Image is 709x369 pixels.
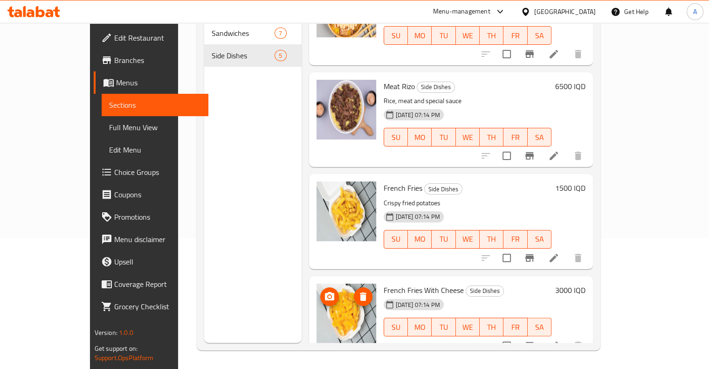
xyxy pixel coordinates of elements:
[548,150,559,161] a: Edit menu item
[460,320,476,334] span: WE
[354,287,372,306] button: delete image
[531,232,548,246] span: SA
[412,232,428,246] span: MO
[384,79,415,93] span: Meat Rizo
[317,80,376,139] img: Meat Rizo
[432,318,455,336] button: TU
[114,234,201,245] span: Menu disclaimer
[518,43,541,65] button: Branch-specific-item
[109,122,201,133] span: Full Menu View
[102,94,208,116] a: Sections
[460,29,476,42] span: WE
[388,320,404,334] span: SU
[531,131,548,144] span: SA
[95,342,138,355] span: Get support on:
[94,183,208,206] a: Coupons
[317,181,376,241] img: French Fries
[392,300,444,309] span: [DATE] 07:14 PM
[518,145,541,167] button: Branch-specific-item
[384,283,464,297] span: French Fries With Cheese
[503,128,527,146] button: FR
[408,230,432,249] button: MO
[555,80,585,93] h6: 6500 IQD
[432,128,455,146] button: TU
[548,340,559,351] a: Edit menu item
[483,29,500,42] span: TH
[456,230,480,249] button: WE
[534,7,596,17] div: [GEOGRAPHIC_DATA]
[497,336,516,355] span: Select to update
[119,327,133,339] span: 1.0.0
[317,284,376,343] img: French Fries With Cheese
[114,278,201,290] span: Coverage Report
[483,320,500,334] span: TH
[425,184,462,195] span: Side Dishes
[204,44,302,67] div: Side Dishes5
[480,318,503,336] button: TH
[456,26,480,45] button: WE
[384,95,552,107] p: Rice, meat and special sauce
[483,131,500,144] span: TH
[212,28,275,39] span: Sandwiches
[433,6,490,17] div: Menu-management
[497,44,516,64] span: Select to update
[417,82,454,92] span: Side Dishes
[116,77,201,88] span: Menus
[435,131,452,144] span: TU
[109,144,201,155] span: Edit Menu
[693,7,697,17] span: A
[531,29,548,42] span: SA
[114,32,201,43] span: Edit Restaurant
[507,232,523,246] span: FR
[384,128,408,146] button: SU
[392,111,444,119] span: [DATE] 07:14 PM
[460,131,476,144] span: WE
[528,230,551,249] button: SA
[384,181,422,195] span: French Fries
[503,26,527,45] button: FR
[94,228,208,251] a: Menu disclaimer
[408,26,432,45] button: MO
[518,247,541,269] button: Branch-specific-item
[384,230,408,249] button: SU
[275,51,286,60] span: 5
[460,232,476,246] span: WE
[555,181,585,195] h6: 1500 IQD
[114,301,201,312] span: Grocery Checklist
[435,232,452,246] span: TU
[412,131,428,144] span: MO
[480,128,503,146] button: TH
[567,334,589,357] button: delete
[555,284,585,297] h6: 3000 IQD
[548,49,559,60] a: Edit menu item
[114,167,201,178] span: Choice Groups
[497,146,516,166] span: Select to update
[384,318,408,336] button: SU
[412,29,428,42] span: MO
[204,22,302,44] div: Sandwiches7
[204,18,302,70] nav: Menu sections
[102,139,208,161] a: Edit Menu
[275,28,286,39] div: items
[408,318,432,336] button: MO
[503,318,527,336] button: FR
[94,206,208,228] a: Promotions
[388,232,404,246] span: SU
[109,99,201,111] span: Sections
[320,287,339,306] button: upload picture
[507,131,523,144] span: FR
[94,273,208,295] a: Coverage Report
[567,145,589,167] button: delete
[275,29,286,38] span: 7
[466,285,504,297] div: Side Dishes
[388,131,404,144] span: SU
[212,50,275,61] span: Side Dishes
[567,247,589,269] button: delete
[384,26,408,45] button: SU
[102,116,208,139] a: Full Menu View
[114,256,201,267] span: Upsell
[435,320,452,334] span: TU
[95,327,117,339] span: Version:
[480,26,503,45] button: TH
